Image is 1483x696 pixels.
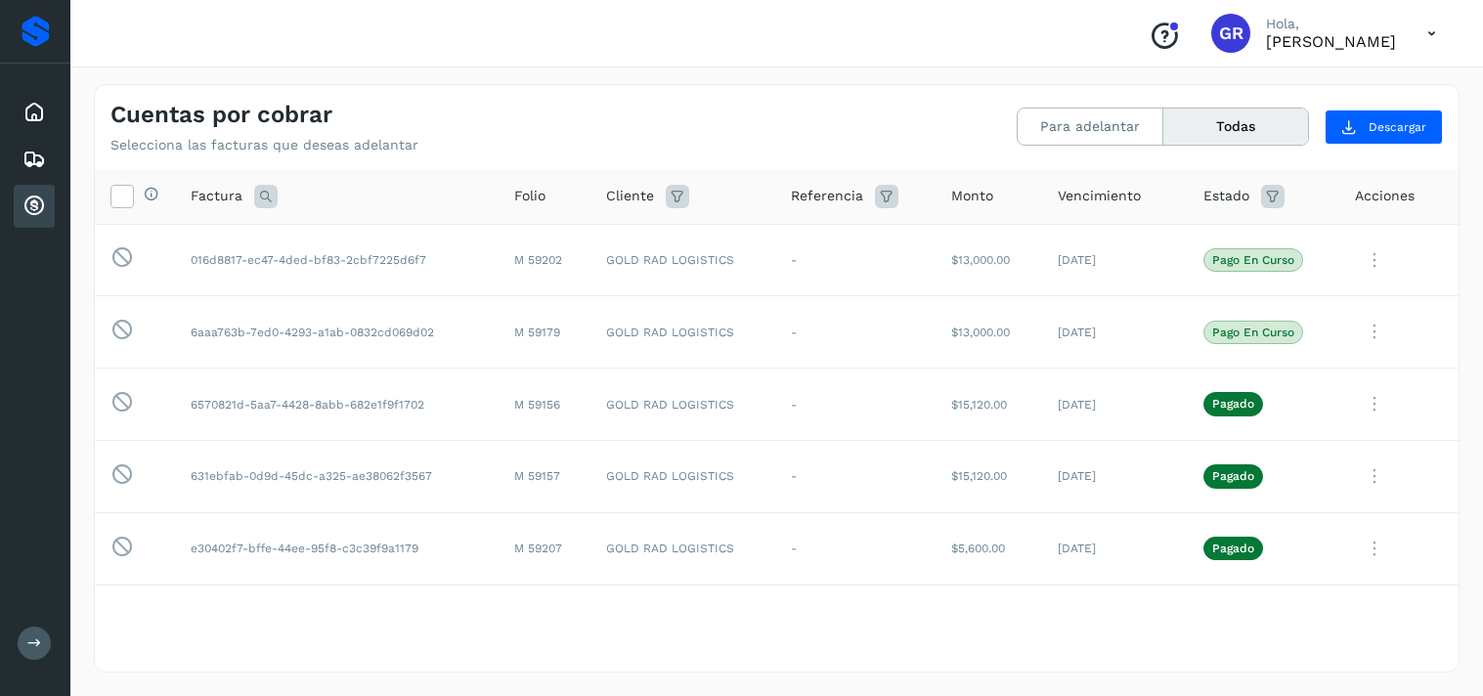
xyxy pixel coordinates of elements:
[1212,253,1294,267] p: Pago en curso
[791,186,863,206] span: Referencia
[1212,326,1294,339] p: Pago en curso
[936,369,1042,441] td: $15,120.00
[175,296,499,369] td: 6aaa763b-7ed0-4293-a1ab-0832cd069d02
[1212,397,1254,411] p: Pagado
[936,512,1042,585] td: $5,600.00
[14,138,55,181] div: Embarques
[775,369,936,441] td: -
[775,440,936,512] td: -
[775,224,936,296] td: -
[590,440,775,512] td: GOLD RAD LOGISTICS
[1369,118,1426,136] span: Descargar
[1203,186,1249,206] span: Estado
[110,101,332,129] h4: Cuentas por cobrar
[175,224,499,296] td: 016d8817-ec47-4ded-bf83-2cbf7225d6f7
[606,186,654,206] span: Cliente
[1266,16,1396,32] p: Hola,
[936,440,1042,512] td: $15,120.00
[175,585,499,657] td: 593be108-3ea5-453d-b292-388298eea3ab
[775,296,936,369] td: -
[1042,369,1188,441] td: [DATE]
[1325,109,1443,145] button: Descargar
[499,369,590,441] td: M 59156
[1042,512,1188,585] td: [DATE]
[1042,585,1188,657] td: [DATE]
[499,224,590,296] td: M 59202
[14,185,55,228] div: Cuentas por cobrar
[191,186,242,206] span: Factura
[175,512,499,585] td: e30402f7-bffe-44ee-95f8-c3c39f9a1179
[1163,109,1308,145] button: Todas
[775,512,936,585] td: -
[110,137,418,153] p: Selecciona las facturas que deseas adelantar
[499,512,590,585] td: M 59207
[499,296,590,369] td: M 59179
[514,186,545,206] span: Folio
[936,224,1042,296] td: $13,000.00
[590,585,775,657] td: DMT TECHNOLOGY
[499,585,590,657] td: M 59196
[499,440,590,512] td: M 59157
[1042,440,1188,512] td: [DATE]
[14,91,55,134] div: Inicio
[175,369,499,441] td: 6570821d-5aa7-4428-8abb-682e1f9f1702
[590,369,775,441] td: GOLD RAD LOGISTICS
[1266,32,1396,51] p: GILBERTO RODRIGUEZ ARANDA
[951,186,993,206] span: Monto
[1018,109,1163,145] button: Para adelantar
[590,296,775,369] td: GOLD RAD LOGISTICS
[1058,186,1141,206] span: Vencimiento
[175,440,499,512] td: 631ebfab-0d9d-45dc-a325-ae38062f3567
[1042,296,1188,369] td: [DATE]
[936,296,1042,369] td: $13,000.00
[936,585,1042,657] td: $21,280.00
[1355,186,1415,206] span: Acciones
[775,585,936,657] td: -
[1212,542,1254,555] p: Pagado
[590,512,775,585] td: GOLD RAD LOGISTICS
[1042,224,1188,296] td: [DATE]
[590,224,775,296] td: GOLD RAD LOGISTICS
[1212,469,1254,483] p: Pagado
